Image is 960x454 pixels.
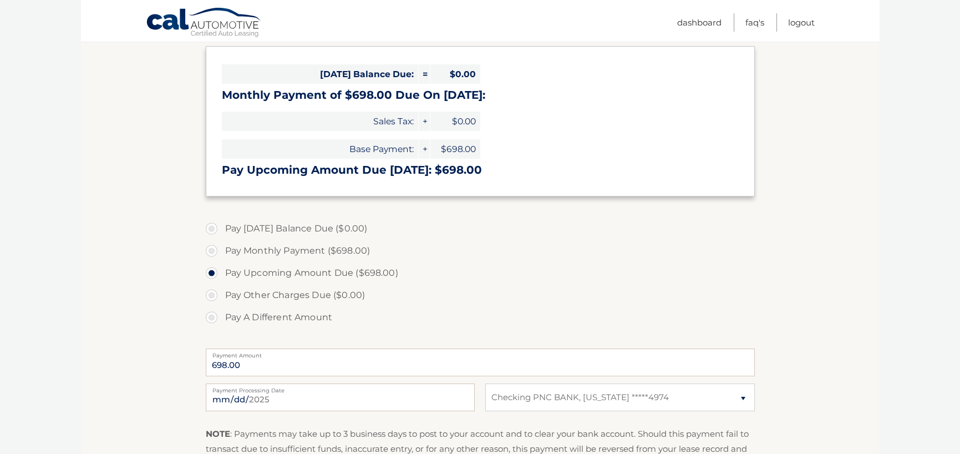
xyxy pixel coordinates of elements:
span: + [419,112,430,131]
span: $0.00 [430,64,480,84]
label: Pay Monthly Payment ($698.00) [206,240,755,262]
label: Pay Upcoming Amount Due ($698.00) [206,262,755,284]
h3: Pay Upcoming Amount Due [DATE]: $698.00 [222,163,739,177]
label: Pay A Different Amount [206,306,755,329]
label: Payment Processing Date [206,384,475,392]
input: Payment Date [206,384,475,411]
label: Pay Other Charges Due ($0.00) [206,284,755,306]
a: FAQ's [745,13,764,32]
span: = [419,64,430,84]
input: Payment Amount [206,349,755,376]
span: $698.00 [430,139,480,159]
label: Pay [DATE] Balance Due ($0.00) [206,218,755,240]
a: Cal Automotive [146,7,262,39]
span: Sales Tax: [222,112,418,131]
a: Dashboard [677,13,722,32]
span: + [419,139,430,159]
span: $0.00 [430,112,480,131]
span: Base Payment: [222,139,418,159]
label: Payment Amount [206,349,755,357]
a: Logout [788,13,815,32]
span: [DATE] Balance Due: [222,64,418,84]
strong: NOTE [206,428,230,439]
h3: Monthly Payment of $698.00 Due On [DATE]: [222,88,739,102]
